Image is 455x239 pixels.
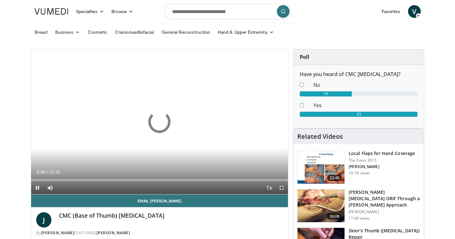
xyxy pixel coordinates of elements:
img: af335e9d-3f89-4d46-97d1-d9f0cfa56dd9.150x105_q85_crop-smart_upscale.jpg [298,189,345,222]
a: Business [51,26,84,39]
p: [PERSON_NAME] [349,164,415,169]
span: / [47,170,48,175]
a: Specialties [72,5,108,18]
p: 19.7K views [349,171,370,176]
div: Progress Bar [31,179,288,181]
a: Browse [108,5,137,18]
img: b6f583b7-1888-44fa-9956-ce612c416478.150x105_q85_crop-smart_upscale.jpg [298,151,345,184]
input: Search topics, interventions [164,4,291,19]
h4: Related Videos [297,133,343,140]
img: VuMedi Logo [35,8,68,15]
span: 0:00 [37,170,45,175]
a: General Reconstruction [158,26,214,39]
a: Craniomaxilliofacial [111,26,157,39]
p: 17.0K views [349,216,370,221]
dd: Yes [309,102,422,109]
h3: [PERSON_NAME][MEDICAL_DATA] ORIF Through a [PERSON_NAME] Approach [349,189,420,208]
a: Favorites [378,5,404,18]
dd: No [309,81,422,89]
a: [PERSON_NAME] [97,230,130,235]
strong: Poll [300,53,309,60]
div: 19 [300,91,352,96]
a: 22:48 Local Flaps for Hand Coverage The Event 2015 [PERSON_NAME] 19.7K views [297,150,420,184]
div: 43 [300,112,418,117]
button: Pause [31,181,44,194]
a: 06:08 [PERSON_NAME][MEDICAL_DATA] ORIF Through a [PERSON_NAME] Approach [PERSON_NAME] 17.0K views [297,189,420,223]
span: 22:48 [327,175,342,181]
div: By FEATURING [36,230,283,236]
h3: Local Flaps for Hand Coverage [349,150,415,157]
a: Breast [31,26,51,39]
a: J [36,212,51,228]
button: Mute [44,181,57,194]
span: 11:31 [49,170,60,175]
button: Playback Rate [263,181,275,194]
a: [PERSON_NAME] [41,230,75,235]
a: Hand & Upper Extremity [214,26,278,39]
a: Email [PERSON_NAME] [31,194,288,207]
h6: Have you heard of CMC [MEDICAL_DATA]? [300,71,418,77]
video-js: Video Player [31,49,288,194]
p: The Event 2015 [349,158,415,163]
h4: CMC (Base of Thumb) [MEDICAL_DATA] [59,212,283,219]
a: V [408,5,421,18]
span: 06:08 [327,213,342,220]
button: Fullscreen [275,181,288,194]
p: [PERSON_NAME] [349,209,420,214]
a: Cosmetic [84,26,111,39]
